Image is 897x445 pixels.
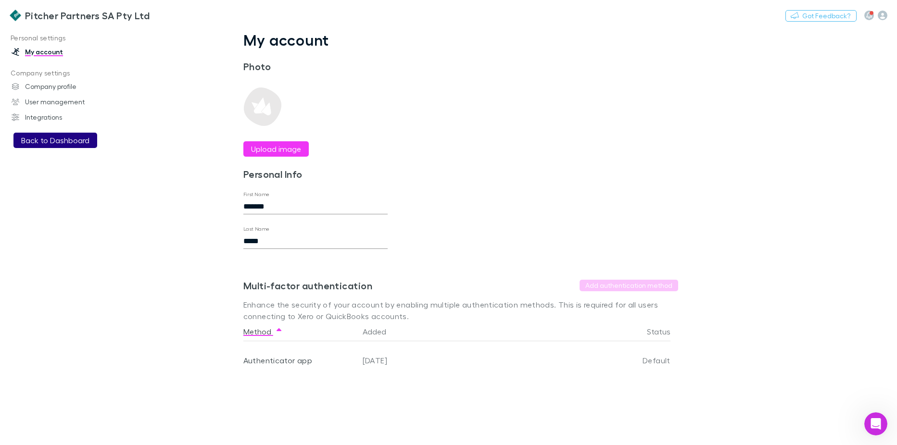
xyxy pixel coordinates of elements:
button: Add authentication method [580,280,678,291]
label: First Name [243,191,270,198]
div: Default [584,341,670,380]
a: Integrations [2,110,129,125]
div: [DATE] [359,341,584,380]
button: Status [647,322,682,341]
img: Preview [243,87,282,126]
p: Personal settings [2,32,129,44]
button: Upload image [243,141,309,157]
h3: Multi-factor authentication [243,280,372,291]
a: Company profile [2,79,129,94]
label: Upload image [251,143,301,155]
h3: Pitcher Partners SA Pty Ltd [25,10,150,21]
div: Authenticator app [243,341,355,380]
label: Last Name [243,225,270,233]
button: Got Feedback? [785,10,857,22]
a: User management [2,94,129,110]
h3: Photo [243,61,388,72]
a: My account [2,44,129,60]
button: Method [243,322,283,341]
a: Pitcher Partners SA Pty Ltd [4,4,155,27]
p: Enhance the security of your account by enabling multiple authentication methods. This is require... [243,299,678,322]
h1: My account [243,31,678,49]
p: Company settings [2,67,129,79]
img: Pitcher Partners SA Pty Ltd's Logo [10,10,21,21]
button: Back to Dashboard [13,133,97,148]
iframe: Intercom live chat [864,412,887,435]
h3: Personal Info [243,168,388,180]
button: Added [363,322,398,341]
